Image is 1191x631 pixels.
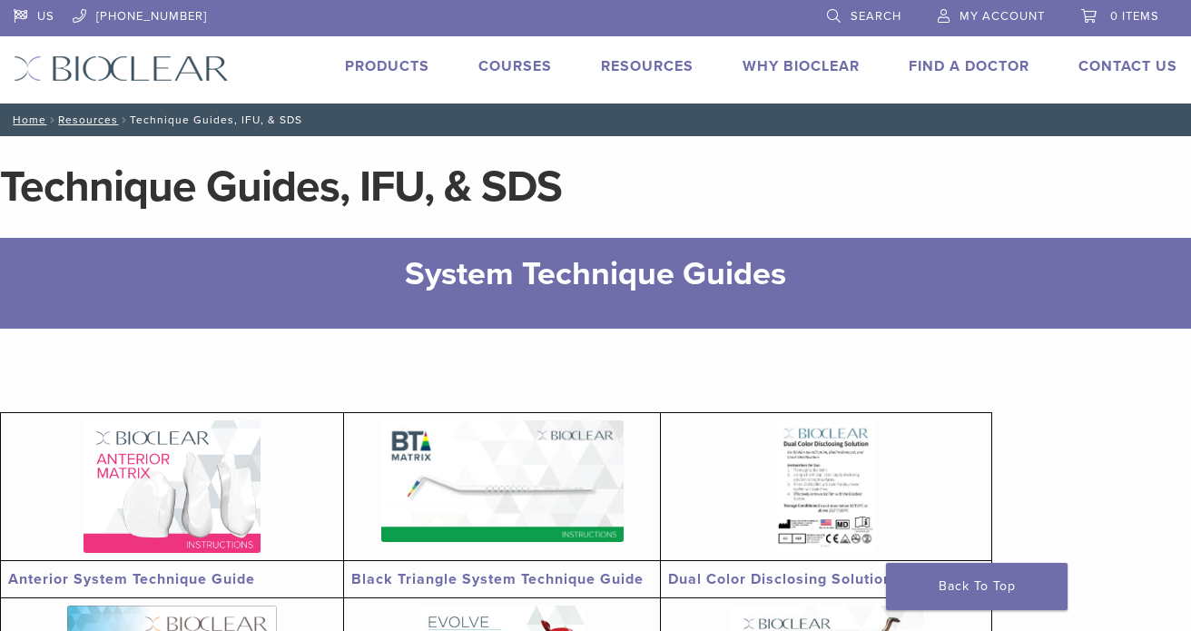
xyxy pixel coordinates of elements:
[1110,9,1159,24] span: 0 items
[478,57,552,75] a: Courses
[1078,57,1177,75] a: Contact Us
[743,57,860,75] a: Why Bioclear
[909,57,1029,75] a: Find A Doctor
[601,57,694,75] a: Resources
[886,563,1068,610] a: Back To Top
[345,57,429,75] a: Products
[668,570,984,588] a: Dual Color Disclosing Solution Instructions
[212,252,979,296] h2: System Technique Guides
[46,115,58,124] span: /
[58,113,118,126] a: Resources
[851,9,901,24] span: Search
[14,55,229,82] img: Bioclear
[7,113,46,126] a: Home
[351,570,644,588] a: Black Triangle System Technique Guide
[118,115,130,124] span: /
[960,9,1045,24] span: My Account
[8,570,255,588] a: Anterior System Technique Guide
